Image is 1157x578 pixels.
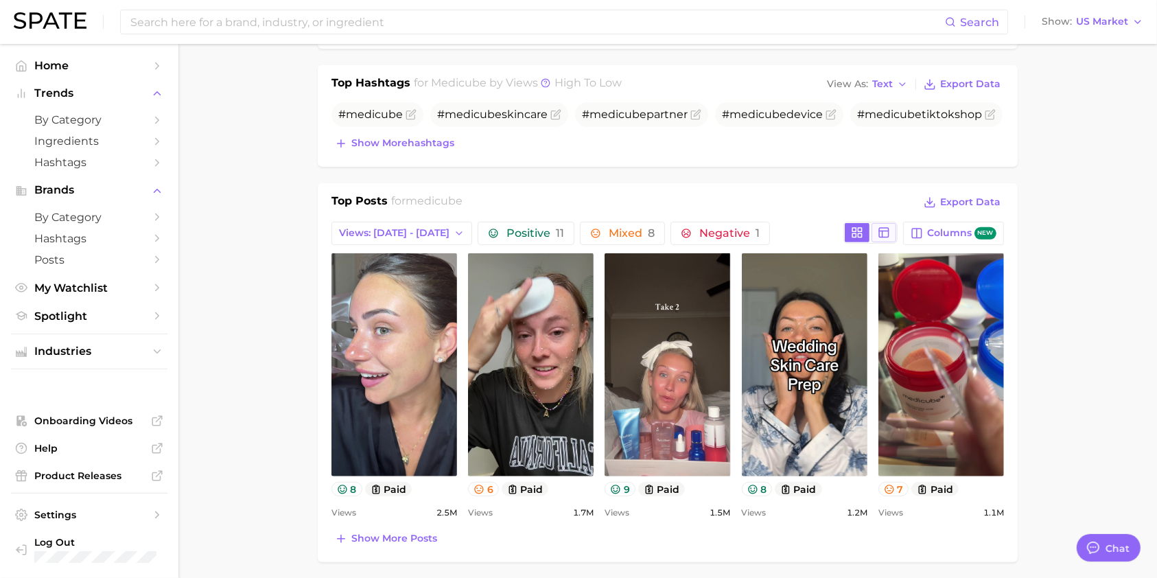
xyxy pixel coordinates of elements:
span: medicube [865,108,922,121]
span: Views [331,505,356,521]
a: Onboarding Videos [11,411,167,431]
a: Product Releases [11,465,167,486]
span: # partner [582,108,688,121]
a: by Category [11,207,167,228]
span: My Watchlist [34,281,144,294]
a: Settings [11,505,167,525]
img: SPATE [14,12,86,29]
span: 1.5m [710,505,731,521]
span: Product Releases [34,470,144,482]
button: Flag as miscategorized or irrelevant [406,109,417,120]
span: # device [722,108,823,121]
span: Ingredients [34,135,144,148]
span: 1.2m [847,505,867,521]
span: # skincare [437,108,548,121]
span: Settings [34,509,144,521]
button: View AsText [823,76,911,93]
button: Flag as miscategorized or irrelevant [550,109,561,120]
button: ShowUS Market [1038,13,1147,31]
span: Home [34,59,144,72]
span: 1.1m [983,505,1004,521]
span: Text [872,80,893,88]
span: Search [960,16,999,29]
span: medicube [445,108,502,121]
button: 7 [878,482,909,496]
span: Export Data [940,196,1001,208]
button: Flag as miscategorized or irrelevant [690,109,701,120]
button: paid [365,482,412,496]
button: Show more posts [331,529,441,548]
a: Posts [11,249,167,270]
span: 8 [648,227,655,240]
a: Spotlight [11,305,167,327]
span: 1 [756,227,760,240]
h1: Top Posts [331,193,388,213]
span: Show [1042,18,1072,25]
span: Show more posts [351,533,437,544]
span: Views [878,505,903,521]
span: 11 [556,227,564,240]
span: Hashtags [34,232,144,245]
span: Views: [DATE] - [DATE] [339,227,449,239]
button: 8 [742,482,773,496]
span: medicube [432,76,487,89]
span: Views [605,505,629,521]
span: Show more hashtags [351,137,454,149]
span: 2.5m [436,505,457,521]
span: Views [742,505,767,521]
a: Help [11,438,167,459]
span: US Market [1076,18,1128,25]
span: Positive [506,228,564,239]
span: Export Data [940,78,1001,90]
button: Flag as miscategorized or irrelevant [985,109,996,120]
span: Negative [699,228,760,239]
a: Ingredients [11,130,167,152]
span: # tiktokshop [857,108,982,121]
button: Views: [DATE] - [DATE] [331,222,472,245]
span: Views [468,505,493,521]
button: Export Data [920,193,1004,212]
button: Export Data [920,75,1004,94]
a: Hashtags [11,228,167,249]
span: medicube [346,108,403,121]
a: Home [11,55,167,76]
span: Industries [34,345,144,358]
button: 6 [468,482,499,496]
span: medicube [729,108,786,121]
button: Columnsnew [903,222,1004,245]
a: My Watchlist [11,277,167,299]
span: by Category [34,113,144,126]
button: Flag as miscategorized or irrelevant [826,109,837,120]
button: Brands [11,180,167,200]
span: new [974,227,996,240]
h1: Top Hashtags [331,75,410,94]
span: Log Out [34,536,156,548]
span: Columns [927,227,996,240]
button: 9 [605,482,635,496]
a: Log out. Currently logged in with e-mail pryan@sharkninja.com. [11,532,167,567]
button: paid [638,482,686,496]
span: # [338,108,403,121]
span: by Category [34,211,144,224]
a: Hashtags [11,152,167,173]
span: View As [827,80,868,88]
span: 1.7m [573,505,594,521]
span: Help [34,442,144,454]
h2: for by Views [414,75,622,94]
span: Posts [34,253,144,266]
span: Mixed [609,228,655,239]
span: Trends [34,87,144,100]
button: Show morehashtags [331,134,458,153]
input: Search here for a brand, industry, or ingredient [129,10,945,34]
button: Industries [11,341,167,362]
span: Hashtags [34,156,144,169]
span: high to low [555,76,622,89]
span: Onboarding Videos [34,415,144,427]
h2: for [392,193,463,213]
span: Brands [34,184,144,196]
a: by Category [11,109,167,130]
span: medicube [406,194,463,207]
button: 8 [331,482,362,496]
button: paid [775,482,822,496]
button: Trends [11,83,167,104]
